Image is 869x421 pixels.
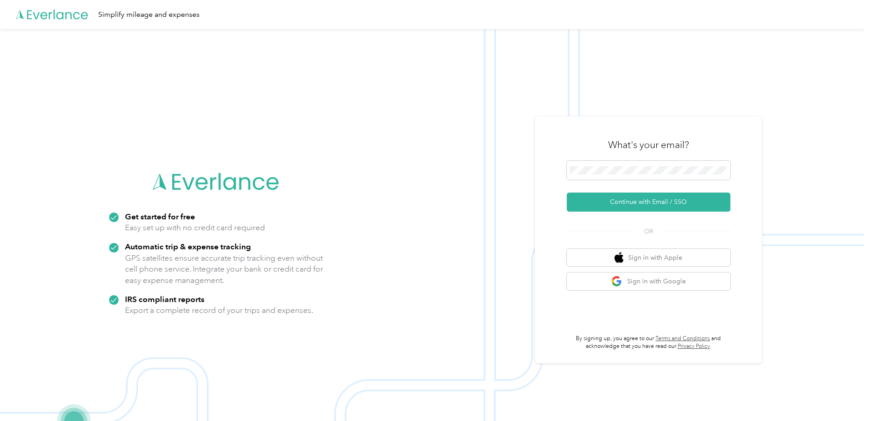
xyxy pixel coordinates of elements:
div: Simplify mileage and expenses [98,9,200,20]
h3: What's your email? [608,139,689,151]
strong: Automatic trip & expense tracking [125,242,251,251]
button: apple logoSign in with Apple [567,249,730,267]
button: Continue with Email / SSO [567,193,730,212]
img: apple logo [614,252,624,263]
button: google logoSign in with Google [567,272,730,290]
a: Privacy Policy [678,343,710,350]
a: Terms and Conditions [655,335,710,342]
p: Export a complete record of your trips and expenses. [125,305,313,316]
p: Easy set up with no credit card required [125,222,265,233]
p: GPS satellites ensure accurate trip tracking even without cell phone service. Integrate your bank... [125,253,324,286]
span: OR [633,227,664,236]
strong: IRS compliant reports [125,294,205,304]
p: By signing up, you agree to our and acknowledge that you have read our . [567,335,730,351]
strong: Get started for free [125,212,195,221]
img: google logo [611,276,623,287]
